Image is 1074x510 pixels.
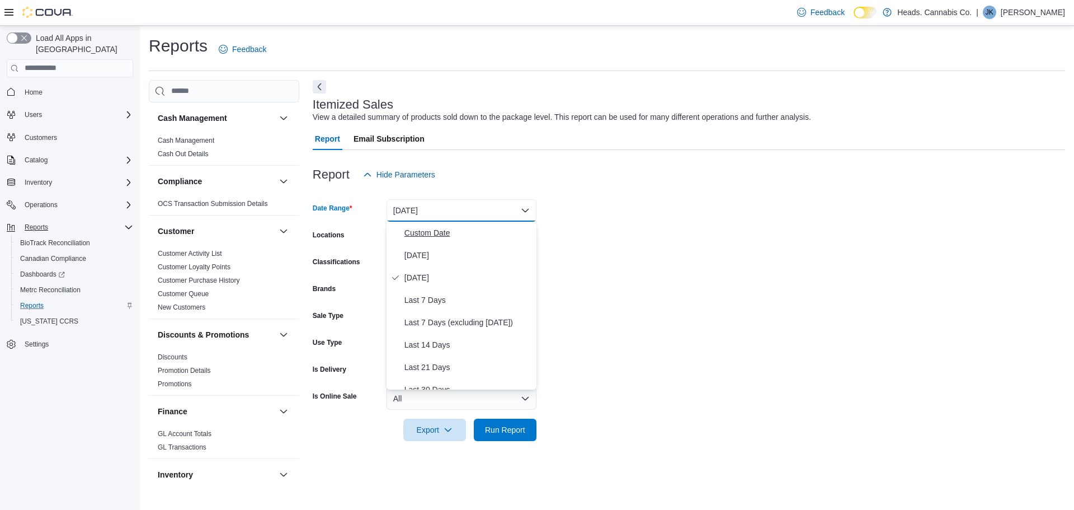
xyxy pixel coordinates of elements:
span: Canadian Compliance [20,254,86,263]
a: Canadian Compliance [16,252,91,265]
button: Inventory [277,468,290,481]
img: Cova [22,7,73,18]
button: Reports [11,298,138,314]
p: [PERSON_NAME] [1001,6,1065,19]
span: BioTrack Reconciliation [16,236,133,250]
span: Customers [20,130,133,144]
p: Heads. Cannabis Co. [897,6,972,19]
span: Customer Queue [158,289,209,298]
h3: Customer [158,226,194,237]
button: Catalog [2,152,138,168]
span: [US_STATE] CCRS [20,317,78,326]
button: Inventory [2,175,138,190]
span: Dashboards [20,270,65,279]
span: Canadian Compliance [16,252,133,265]
span: Last 7 Days (excluding [DATE]) [404,316,532,329]
button: Catalog [20,153,52,167]
span: Feedback [811,7,845,18]
span: Custom Date [404,226,532,240]
span: Load All Apps in [GEOGRAPHIC_DATA] [31,32,133,55]
button: Finance [158,406,275,417]
a: OCS Transaction Submission Details [158,200,268,208]
div: Customer [149,247,299,319]
h3: Inventory [158,469,193,480]
button: Inventory [158,469,275,480]
span: Email Subscription [354,128,425,150]
label: Locations [313,231,345,240]
a: Customer Loyalty Points [158,263,230,271]
button: Export [403,419,466,441]
span: Customer Purchase History [158,276,240,285]
span: Inventory [20,176,133,189]
span: Run Report [485,424,525,436]
a: Home [20,86,47,99]
span: Last 30 Days [404,383,532,396]
h3: Cash Management [158,113,227,124]
span: Cash Out Details [158,149,209,158]
label: Sale Type [313,311,343,320]
div: Finance [149,427,299,458]
a: Feedback [214,38,271,60]
span: Report [315,128,340,150]
input: Dark Mode [854,7,877,18]
button: Hide Parameters [359,163,440,186]
h3: Itemized Sales [313,98,393,111]
span: BioTrack Reconciliation [20,238,90,247]
span: Operations [25,200,58,209]
a: Metrc Reconciliation [16,283,85,297]
button: Customer [158,226,275,237]
span: Settings [25,340,49,349]
span: Catalog [20,153,133,167]
span: [DATE] [404,271,532,284]
a: Customer Queue [158,290,209,298]
button: Operations [2,197,138,213]
span: Last 21 Days [404,361,532,374]
span: New Customers [158,303,205,312]
button: Reports [2,219,138,235]
button: [DATE] [387,199,536,222]
a: Dashboards [16,268,69,281]
span: Customer Activity List [158,249,222,258]
button: Canadian Compliance [11,251,138,266]
button: Cash Management [158,113,275,124]
a: GL Transactions [158,443,206,451]
h3: Finance [158,406,187,417]
a: BioTrack Reconciliation [16,236,95,250]
button: Customer [277,224,290,238]
button: Discounts & Promotions [277,328,290,341]
a: Cash Management [158,137,214,144]
span: Customers [25,133,57,142]
span: Discounts [158,353,187,362]
span: Users [25,110,42,119]
span: Feedback [232,44,266,55]
span: Reports [20,301,44,310]
button: Operations [20,198,62,212]
label: Brands [313,284,336,293]
span: JK [986,6,993,19]
label: Date Range [313,204,352,213]
span: Inventory [25,178,52,187]
span: Hide Parameters [376,169,435,180]
button: Finance [277,405,290,418]
a: Customers [20,131,62,144]
button: Settings [2,336,138,352]
span: Export [410,419,459,441]
button: Cash Management [277,111,290,125]
span: Customer Loyalty Points [158,263,230,272]
a: Promotions [158,380,192,388]
span: OCS Transaction Submission Details [158,199,268,208]
label: Use Type [313,338,342,347]
button: Users [20,108,46,121]
span: Promotions [158,380,192,389]
span: Settings [20,337,133,351]
button: Discounts & Promotions [158,329,275,340]
div: Compliance [149,197,299,215]
a: Customer Purchase History [158,277,240,284]
span: Home [25,88,43,97]
span: GL Transactions [158,443,206,452]
a: New Customers [158,303,205,311]
label: Is Online Sale [313,392,357,401]
button: Users [2,107,138,123]
h3: Compliance [158,176,202,187]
